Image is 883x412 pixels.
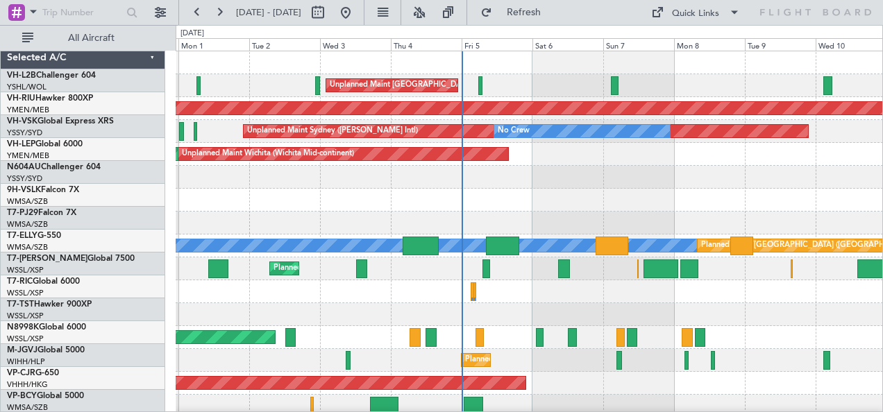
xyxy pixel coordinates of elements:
div: Sun 7 [603,38,674,51]
div: Fri 5 [462,38,532,51]
div: Unplanned Maint Wichita (Wichita Mid-continent) [182,144,354,164]
a: VP-CJRG-650 [7,369,59,377]
div: [DATE] [180,28,204,40]
div: Thu 4 [391,38,462,51]
a: T7-RICGlobal 6000 [7,277,80,286]
span: T7-PJ29 [7,209,38,217]
a: M-JGVJGlobal 5000 [7,346,85,354]
span: N8998K [7,323,39,332]
a: WSSL/XSP [7,288,44,298]
a: VP-BCYGlobal 5000 [7,392,84,400]
a: VH-VSKGlobal Express XRS [7,117,114,126]
a: WSSL/XSP [7,265,44,275]
span: All Aircraft [36,33,146,43]
span: VH-L2B [7,71,36,80]
a: T7-[PERSON_NAME]Global 7500 [7,255,135,263]
span: 9H-VSLK [7,186,41,194]
a: YSHL/WOL [7,82,47,92]
a: WMSA/SZB [7,219,48,230]
div: Mon 8 [674,38,745,51]
a: WSSL/XSP [7,311,44,321]
a: VH-L2BChallenger 604 [7,71,96,80]
span: VH-LEP [7,140,35,148]
button: Quick Links [644,1,747,24]
a: N8998KGlobal 6000 [7,323,86,332]
input: Trip Number [42,2,122,23]
div: Quick Links [672,7,719,21]
a: WMSA/SZB [7,242,48,252]
a: YSSY/SYD [7,173,42,184]
a: T7-TSTHawker 900XP [7,300,92,309]
a: WSSL/XSP [7,334,44,344]
div: Wed 3 [320,38,391,51]
a: 9H-VSLKFalcon 7X [7,186,79,194]
a: N604AUChallenger 604 [7,163,101,171]
span: T7-ELLY [7,232,37,240]
div: Unplanned Maint Sydney ([PERSON_NAME] Intl) [247,121,418,141]
span: N604AU [7,163,41,171]
div: Planned Maint Dubai (Al Maktoum Intl) [274,258,410,279]
span: T7-TST [7,300,34,309]
a: VH-LEPGlobal 6000 [7,140,83,148]
span: Refresh [495,8,553,17]
span: T7-RIC [7,277,33,286]
span: VP-BCY [7,392,37,400]
span: [DATE] - [DATE] [236,6,301,19]
span: T7-[PERSON_NAME] [7,255,87,263]
span: VH-VSK [7,117,37,126]
div: Tue 9 [745,38,816,51]
a: WMSA/SZB [7,196,48,207]
button: All Aircraft [15,27,151,49]
div: Planned Maint [GEOGRAPHIC_DATA] (Seletar) [465,350,628,370]
a: VH-RIUHawker 800XP [7,94,93,103]
a: T7-ELLYG-550 [7,232,61,240]
button: Refresh [474,1,557,24]
span: M-JGVJ [7,346,37,354]
div: Mon 1 [178,38,249,51]
span: VH-RIU [7,94,35,103]
div: No Crew [498,121,530,141]
a: YMEN/MEB [7,105,49,115]
a: YMEN/MEB [7,151,49,161]
div: Tue 2 [249,38,320,51]
a: YSSY/SYD [7,128,42,138]
div: Unplanned Maint [GEOGRAPHIC_DATA] ([GEOGRAPHIC_DATA]) [330,75,558,96]
a: WIHH/HLP [7,357,45,367]
div: Sat 6 [532,38,603,51]
span: VP-CJR [7,369,35,377]
a: T7-PJ29Falcon 7X [7,209,76,217]
a: VHHH/HKG [7,379,48,390]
